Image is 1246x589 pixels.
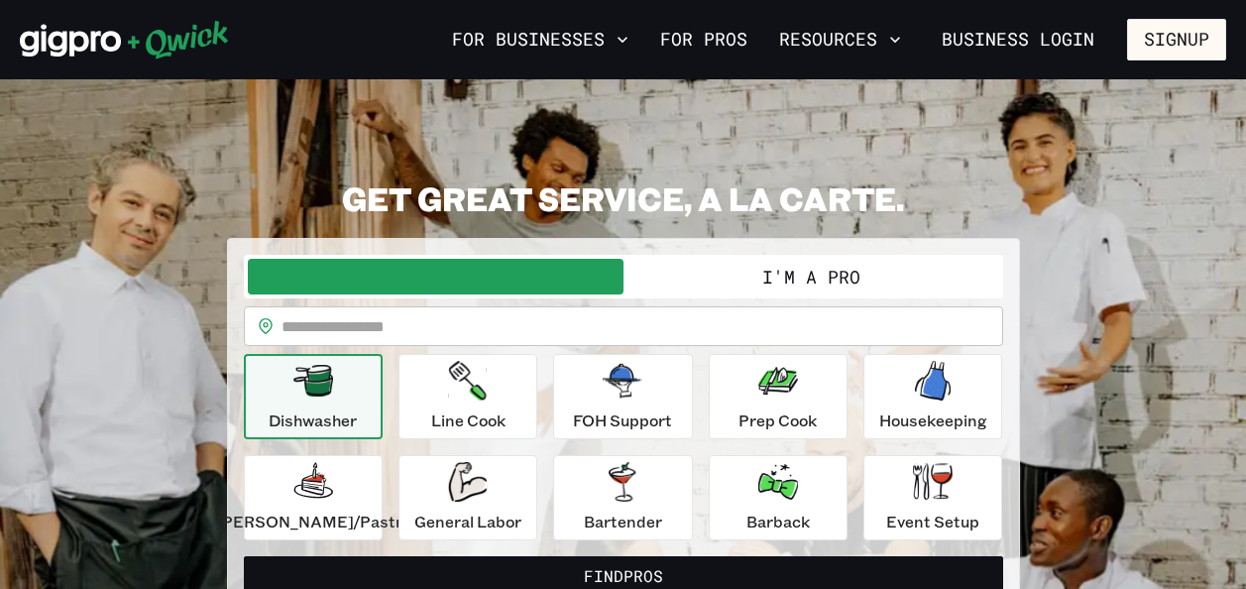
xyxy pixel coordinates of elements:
[553,354,692,439] button: FOH Support
[886,510,979,533] p: Event Setup
[709,354,848,439] button: Prep Cook
[573,409,672,432] p: FOH Support
[863,455,1002,540] button: Event Setup
[414,510,521,533] p: General Labor
[244,354,383,439] button: Dishwasher
[746,510,810,533] p: Barback
[879,409,987,432] p: Housekeeping
[244,455,383,540] button: [PERSON_NAME]/Pastry
[925,19,1111,60] a: Business Login
[398,455,537,540] button: General Labor
[652,23,755,57] a: For Pros
[623,259,999,294] button: I'm a Pro
[444,23,636,57] button: For Businesses
[1127,19,1226,60] button: Signup
[248,259,623,294] button: I'm a Business
[227,178,1020,218] h2: GET GREAT SERVICE, A LA CARTE.
[269,409,357,432] p: Dishwasher
[709,455,848,540] button: Barback
[216,510,410,533] p: [PERSON_NAME]/Pastry
[431,409,506,432] p: Line Cook
[584,510,662,533] p: Bartender
[738,409,817,432] p: Prep Cook
[553,455,692,540] button: Bartender
[771,23,909,57] button: Resources
[398,354,537,439] button: Line Cook
[863,354,1002,439] button: Housekeeping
